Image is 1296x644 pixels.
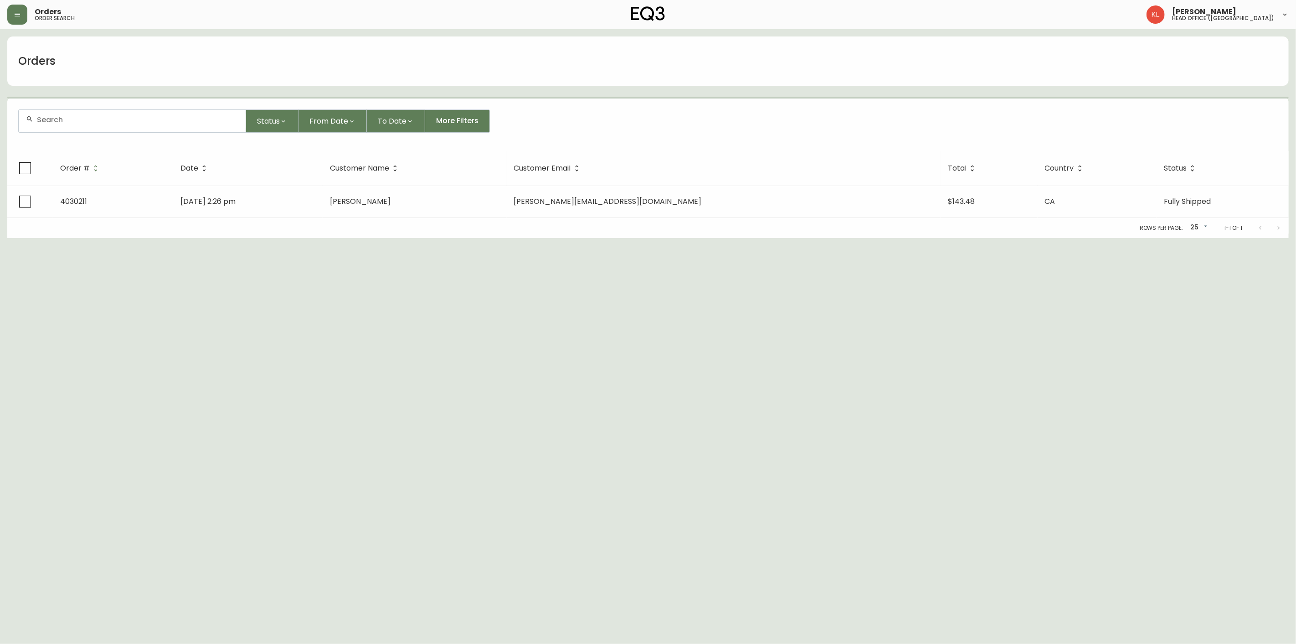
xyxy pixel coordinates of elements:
[948,166,967,171] span: Total
[514,166,571,171] span: Customer Email
[1147,5,1165,24] img: 2c0c8aa7421344cf0398c7f872b772b5
[309,115,348,127] span: From Date
[367,109,425,133] button: To Date
[514,164,583,172] span: Customer Email
[60,166,90,171] span: Order #
[948,164,978,172] span: Total
[298,109,367,133] button: From Date
[35,8,61,16] span: Orders
[330,166,389,171] span: Customer Name
[246,109,298,133] button: Status
[1224,224,1242,232] p: 1-1 of 1
[330,164,401,172] span: Customer Name
[631,6,665,21] img: logo
[948,196,975,207] span: $143.48
[1164,166,1187,171] span: Status
[60,164,102,172] span: Order #
[330,196,391,207] span: [PERSON_NAME]
[436,116,478,126] span: More Filters
[1045,164,1086,172] span: Country
[1140,224,1183,232] p: Rows per page:
[180,164,210,172] span: Date
[60,196,87,207] span: 4030211
[18,53,56,69] h1: Orders
[1045,196,1055,207] span: CA
[378,115,406,127] span: To Date
[180,166,198,171] span: Date
[1187,220,1209,235] div: 25
[257,115,280,127] span: Status
[1045,166,1074,171] span: Country
[1172,8,1236,16] span: [PERSON_NAME]
[180,196,236,207] span: [DATE] 2:26 pm
[1172,16,1274,21] h5: head office ([GEOGRAPHIC_DATA])
[37,115,238,124] input: Search
[1164,164,1198,172] span: Status
[35,16,75,21] h5: order search
[425,109,490,133] button: More Filters
[514,196,702,207] span: [PERSON_NAME][EMAIL_ADDRESS][DOMAIN_NAME]
[1164,196,1211,207] span: Fully Shipped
